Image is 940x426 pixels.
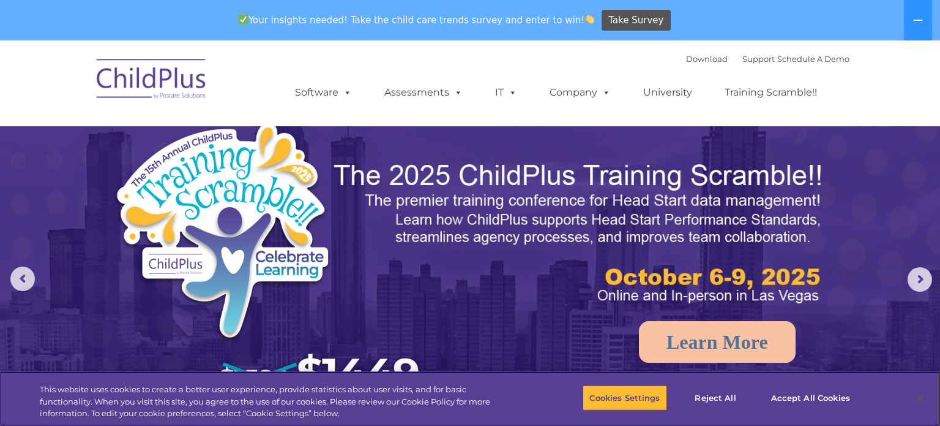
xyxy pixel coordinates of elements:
[764,385,857,411] button: Accept All Cookies
[233,8,600,32] span: Your insights needed! Take the child care trends survey and enter to win!
[5,71,935,82] div: Rename
[631,80,704,105] a: University
[585,15,594,24] img: 👏
[5,27,935,38] div: Move To ...
[170,81,207,90] span: Last name
[742,54,775,64] a: Support
[5,38,935,49] div: Delete
[583,385,666,411] button: Cookies Settings
[170,131,222,140] span: Phone number
[5,60,935,71] div: Sign out
[372,80,475,105] a: Assessments
[639,321,796,363] a: Learn More
[602,10,671,31] a: Take Survey
[5,16,935,27] div: Sort New > Old
[239,15,248,24] img: ✅
[677,385,754,411] button: Reject All
[283,80,364,105] a: Software
[686,54,728,64] a: Download
[686,54,849,64] font: |
[5,82,935,93] div: Move To ...
[40,384,517,420] div: This website uses cookies to create a better user experience, provide statistics about user visit...
[5,5,935,16] div: Sort A > Z
[608,10,663,31] span: Take Survey
[5,49,935,60] div: Options
[712,80,829,105] a: Training Scramble!!
[483,80,529,105] a: IT
[777,54,849,64] a: Schedule A Demo
[91,50,213,112] img: ChildPlus by Procare Solutions
[907,384,934,411] button: Close
[537,80,623,105] a: Company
